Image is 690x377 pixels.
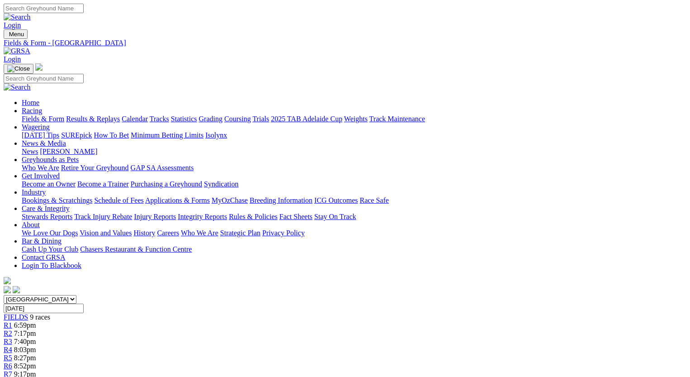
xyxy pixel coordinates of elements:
div: Racing [22,115,686,123]
a: Trials [252,115,269,123]
a: R2 [4,329,12,337]
a: Integrity Reports [178,213,227,220]
a: [PERSON_NAME] [40,148,97,155]
span: 8:03pm [14,346,36,353]
a: News & Media [22,139,66,147]
a: Greyhounds as Pets [22,156,79,163]
img: Search [4,83,31,91]
span: 8:52pm [14,362,36,370]
input: Search [4,74,84,83]
a: Strategic Plan [220,229,260,237]
a: About [22,221,40,229]
a: Retire Your Greyhound [61,164,129,172]
a: Chasers Restaurant & Function Centre [80,245,192,253]
span: 7:17pm [14,329,36,337]
a: Cash Up Your Club [22,245,78,253]
img: logo-grsa-white.png [35,63,43,71]
a: Become a Trainer [77,180,129,188]
div: Wagering [22,131,686,139]
a: How To Bet [94,131,129,139]
a: Weights [344,115,368,123]
span: 9 races [30,313,50,321]
a: Breeding Information [250,196,312,204]
a: Industry [22,188,46,196]
a: Careers [157,229,179,237]
div: Greyhounds as Pets [22,164,686,172]
img: GRSA [4,47,30,55]
a: Applications & Forms [145,196,210,204]
a: Injury Reports [134,213,176,220]
a: Fields & Form [22,115,64,123]
a: Isolynx [205,131,227,139]
a: ICG Outcomes [314,196,358,204]
a: Bar & Dining [22,237,61,245]
div: Get Involved [22,180,686,188]
a: Bookings & Scratchings [22,196,92,204]
img: facebook.svg [4,286,11,293]
a: MyOzChase [212,196,248,204]
a: FIELDS [4,313,28,321]
img: twitter.svg [13,286,20,293]
img: logo-grsa-white.png [4,277,11,284]
a: Login [4,21,21,29]
a: Track Maintenance [369,115,425,123]
a: Track Injury Rebate [74,213,132,220]
a: Who We Are [22,164,59,172]
input: Select date [4,304,84,313]
a: Race Safe [359,196,388,204]
a: Purchasing a Greyhound [131,180,202,188]
a: Wagering [22,123,50,131]
a: Contact GRSA [22,253,65,261]
a: Stewards Reports [22,213,72,220]
a: SUREpick [61,131,92,139]
a: Home [22,99,39,106]
a: Become an Owner [22,180,76,188]
span: 8:27pm [14,354,36,362]
a: Fact Sheets [279,213,312,220]
a: Care & Integrity [22,205,70,212]
a: Coursing [224,115,251,123]
img: Search [4,13,31,21]
img: Close [7,65,30,72]
a: We Love Our Dogs [22,229,78,237]
a: Login [4,55,21,63]
a: Tracks [150,115,169,123]
a: Vision and Values [80,229,132,237]
span: 7:40pm [14,338,36,345]
a: R1 [4,321,12,329]
div: News & Media [22,148,686,156]
a: 2025 TAB Adelaide Cup [271,115,342,123]
a: Privacy Policy [262,229,305,237]
div: Care & Integrity [22,213,686,221]
button: Toggle navigation [4,29,28,39]
a: R5 [4,354,12,362]
a: Grading [199,115,222,123]
a: Results & Replays [66,115,120,123]
span: Menu [9,31,24,38]
a: [DATE] Tips [22,131,59,139]
a: R4 [4,346,12,353]
a: Calendar [122,115,148,123]
a: News [22,148,38,155]
a: Login To Blackbook [22,262,81,269]
a: Get Involved [22,172,60,180]
span: 6:59pm [14,321,36,329]
a: Syndication [204,180,238,188]
a: Fields & Form - [GEOGRAPHIC_DATA] [4,39,686,47]
a: GAP SA Assessments [131,164,194,172]
input: Search [4,4,84,13]
div: About [22,229,686,237]
a: R6 [4,362,12,370]
a: Schedule of Fees [94,196,143,204]
a: Minimum Betting Limits [131,131,203,139]
a: R3 [4,338,12,345]
a: Racing [22,107,42,115]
